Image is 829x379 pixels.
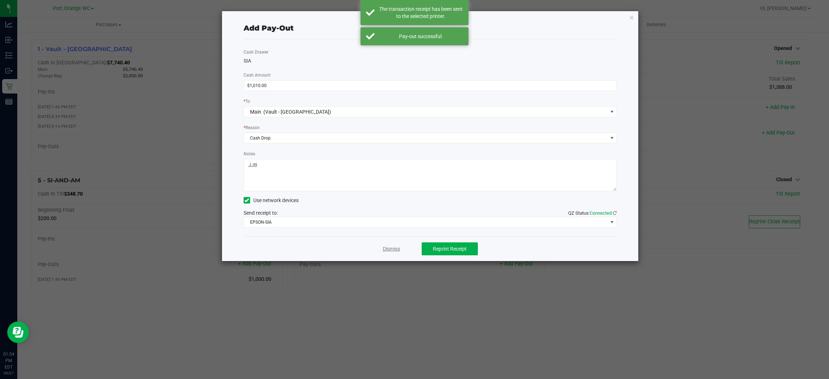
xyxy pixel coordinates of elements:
label: To [244,98,250,105]
div: SIA [244,57,617,65]
label: Notes [244,151,255,157]
label: Cash Drawer [244,49,268,55]
div: Add Pay-Out [244,23,294,33]
span: Cash Amount [244,73,271,78]
button: Reprint Receipt [422,242,478,255]
a: Dismiss [383,245,400,253]
label: Use network devices [244,197,299,204]
span: (Vault - [GEOGRAPHIC_DATA]) [263,109,331,115]
span: Cash Drop [244,133,608,143]
div: Pay-out successful. [379,33,463,40]
span: QZ Status: [568,210,617,216]
span: EPSON-SIA [244,217,608,227]
span: Reprint Receipt [433,246,467,252]
span: Main [250,109,261,115]
iframe: Resource center [7,321,29,343]
span: Connected [590,210,612,216]
div: The transaction receipt has been sent to the selected printer. [379,5,463,20]
label: Reason [244,124,260,131]
span: Send receipt to: [244,210,278,216]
